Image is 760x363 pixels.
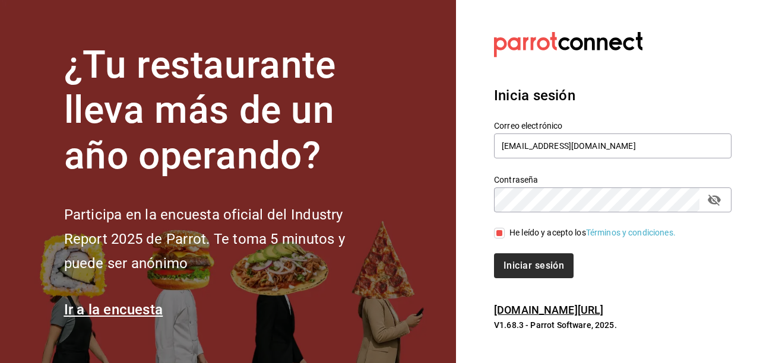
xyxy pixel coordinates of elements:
[704,190,724,210] button: passwordField
[64,43,385,179] h1: ¿Tu restaurante lleva más de un año operando?
[494,133,731,158] input: Ingresa tu correo electrónico
[64,203,385,275] h2: Participa en la encuesta oficial del Industry Report 2025 de Parrot. Te toma 5 minutos y puede se...
[494,121,731,129] label: Correo electrónico
[494,175,731,183] label: Contraseña
[64,301,163,318] a: Ir a la encuesta
[494,319,731,331] p: V1.68.3 - Parrot Software, 2025.
[494,304,603,316] a: [DOMAIN_NAME][URL]
[509,227,676,239] div: He leído y acepto los
[586,228,676,237] a: Términos y condiciones.
[494,253,574,278] button: Iniciar sesión
[494,85,731,106] h3: Inicia sesión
